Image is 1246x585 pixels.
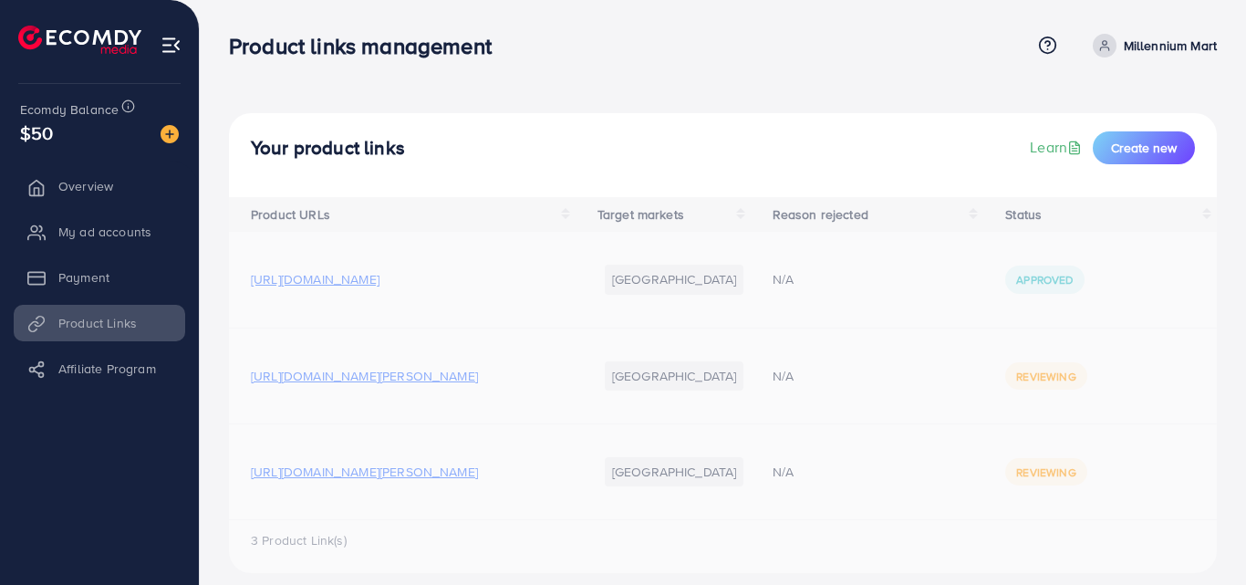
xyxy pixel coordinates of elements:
a: Learn [1030,137,1085,158]
a: Millennium Mart [1085,34,1217,57]
img: image [161,125,179,143]
span: Ecomdy Balance [20,100,119,119]
img: menu [161,35,182,56]
h4: Your product links [251,137,405,160]
h3: Product links management [229,33,506,59]
span: $50 [20,120,53,146]
span: Create new [1111,139,1177,157]
img: logo [18,26,141,54]
p: Millennium Mart [1124,35,1217,57]
button: Create new [1093,131,1195,164]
